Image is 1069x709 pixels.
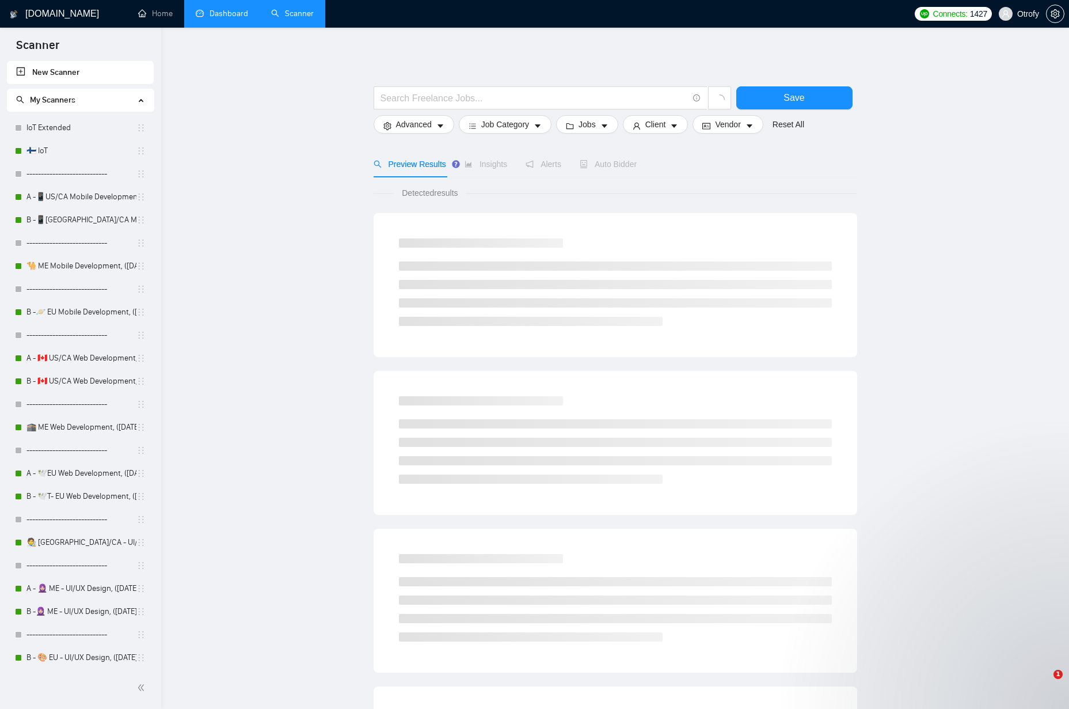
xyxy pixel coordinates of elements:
[136,653,146,662] span: holder
[394,187,466,199] span: Detected results
[715,118,740,131] span: Vendor
[7,347,154,370] li: A - 🇨🇦 US/CA Web Development, (Aug 8, 2025), portfolio & new cover letter
[136,192,146,202] span: holder
[26,232,136,255] a: ----------------------------
[920,9,929,18] img: upwork-logo.png
[26,554,136,577] a: ----------------------------
[645,118,666,131] span: Client
[783,90,804,105] span: Save
[26,370,136,393] a: B - 🇨🇦 US/CA Web Development, ([DATE])
[534,122,542,130] span: caret-down
[970,7,987,20] span: 1427
[136,515,146,524] span: holder
[7,508,154,531] li: ----------------------------
[693,94,701,102] span: info-circle
[7,577,154,600] li: A - 🧕🏼 ME - UI/UX Design, (April 30, 2025)
[1046,5,1064,23] button: setting
[16,95,75,105] span: My Scanners
[7,116,154,139] li: IoT Extended
[839,592,1069,678] iframe: Intercom notifications message
[7,531,154,554] li: 🧑‍🎨 US/CA - UI/UX Design, (Mar 10, 2024)
[693,115,763,134] button: idcardVendorcaret-down
[465,160,507,169] span: Insights
[714,94,725,105] span: loading
[136,354,146,363] span: holder
[469,122,477,130] span: bars
[7,646,154,669] li: B - 🎨 EU - UI/UX Design, (April 7, 2025) new text
[136,238,146,248] span: holder
[136,377,146,386] span: holder
[136,400,146,409] span: holder
[26,416,136,439] a: 🕋 ME Web Development, ([DATE])
[580,160,637,169] span: Auto Bidder
[26,208,136,232] a: B -📱[GEOGRAPHIC_DATA]/CA Mobile Development, ([DATE])
[136,423,146,432] span: holder
[7,278,154,301] li: ----------------------------
[566,122,574,130] span: folder
[136,561,146,570] span: holder
[136,169,146,179] span: holder
[7,301,154,324] li: B -🪐 EU Mobile Development, (March 24, 2025)
[7,393,154,416] li: ----------------------------
[670,122,678,130] span: caret-down
[7,600,154,623] li: B -🧕🏼 ME - UI/UX Design, (May 27, 2025) new text, no flags
[26,508,136,531] a: ----------------------------
[7,37,69,61] span: Scanner
[7,554,154,577] li: ----------------------------
[271,9,314,18] a: searchScanner
[26,116,136,139] a: IoT Extended
[436,122,444,130] span: caret-down
[623,115,688,134] button: userClientcaret-down
[26,139,136,162] a: 🇫🇮 IoT
[580,160,588,168] span: robot
[7,162,154,185] li: ----------------------------
[1046,9,1064,18] a: setting
[26,278,136,301] a: ----------------------------
[136,261,146,271] span: holder
[26,324,136,347] a: ----------------------------
[736,86,853,109] button: Save
[136,123,146,132] span: holder
[26,347,136,370] a: A - 🇨🇦 US/CA Web Development, ([DATE]), portfolio & new cover letter
[136,331,146,340] span: holder
[136,308,146,317] span: holder
[481,118,529,131] span: Job Category
[136,285,146,294] span: holder
[7,61,154,84] li: New Scanner
[374,160,382,168] span: search
[556,115,618,134] button: folderJobscaret-down
[138,9,173,18] a: homeHome
[136,538,146,547] span: holder
[16,96,24,104] span: search
[136,492,146,501] span: holder
[1053,670,1063,679] span: 1
[1047,9,1064,18] span: setting
[7,623,154,646] li: ----------------------------
[7,485,154,508] li: B - 🕊️T- EU Web Development, (March 10, 2025)
[374,115,454,134] button: settingAdvancedcaret-down
[1002,10,1010,18] span: user
[26,439,136,462] a: ----------------------------
[26,485,136,508] a: B - 🕊️T- EU Web Development, ([DATE])
[459,115,551,134] button: barsJob Categorycaret-down
[933,7,968,20] span: Connects:
[773,118,804,131] a: Reset All
[26,600,136,623] a: B -🧕🏼 ME - UI/UX Design, ([DATE]) new text, no flags
[136,630,146,639] span: holder
[10,5,18,24] img: logo
[196,9,248,18] a: dashboardDashboard
[383,122,391,130] span: setting
[7,185,154,208] li: A -📱US/CA Mobile Development, (May 6, 2025) no tech & negative tech
[16,61,144,84] a: New Scanner
[633,122,641,130] span: user
[26,577,136,600] a: A - 🧕🏼 ME - UI/UX Design, ([DATE])
[7,462,154,485] li: A - 🕊️EU Web Development, (Aug 4, 2025), portfolio
[136,607,146,616] span: holder
[374,160,446,169] span: Preview Results
[745,122,754,130] span: caret-down
[579,118,596,131] span: Jobs
[7,255,154,278] li: 🐪 ME Mobile Development, (April 23, 2025)
[136,446,146,455] span: holder
[26,646,136,669] a: B - 🎨 EU - UI/UX Design, ([DATE]) new text
[526,160,534,168] span: notification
